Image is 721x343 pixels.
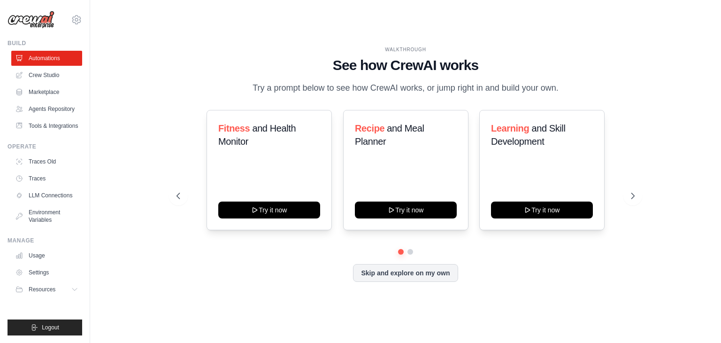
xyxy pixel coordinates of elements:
[11,188,82,203] a: LLM Connections
[11,171,82,186] a: Traces
[218,202,320,218] button: Try it now
[218,123,250,133] span: Fitness
[176,46,635,53] div: WALKTHROUGH
[8,143,82,150] div: Operate
[11,85,82,100] a: Marketplace
[355,123,424,147] span: and Meal Planner
[11,265,82,280] a: Settings
[11,282,82,297] button: Resources
[355,202,457,218] button: Try it now
[176,57,635,74] h1: See how CrewAI works
[355,123,384,133] span: Recipe
[491,123,529,133] span: Learning
[11,51,82,66] a: Automations
[11,68,82,83] a: Crew Studio
[42,324,59,331] span: Logout
[8,39,82,47] div: Build
[11,101,82,117] a: Agents Repository
[29,286,55,293] span: Resources
[11,205,82,227] a: Environment Variables
[8,320,82,335] button: Logout
[8,11,54,29] img: Logo
[353,264,458,282] button: Skip and explore on my own
[248,81,563,95] p: Try a prompt below to see how CrewAI works, or jump right in and build your own.
[11,154,82,169] a: Traces Old
[674,298,721,343] iframe: Chat Widget
[218,123,296,147] span: and Health Monitor
[491,202,593,218] button: Try it now
[11,248,82,263] a: Usage
[11,118,82,133] a: Tools & Integrations
[8,237,82,244] div: Manage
